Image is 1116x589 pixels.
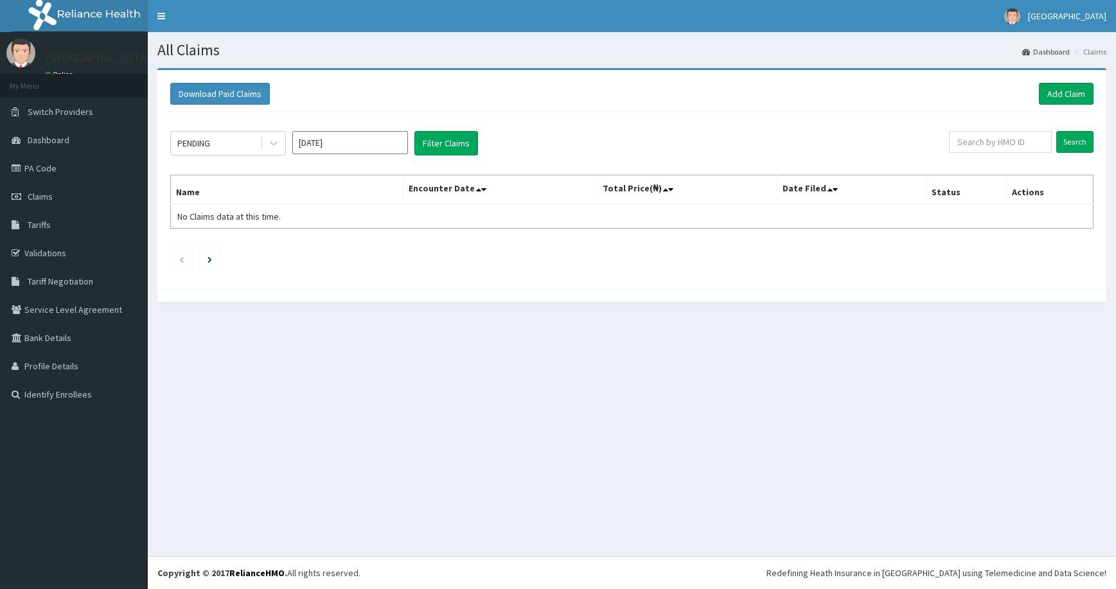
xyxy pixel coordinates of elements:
footer: All rights reserved. [148,556,1116,589]
span: Switch Providers [28,106,93,118]
p: [GEOGRAPHIC_DATA] [45,52,151,64]
span: Tariff Negotiation [28,276,93,287]
button: Filter Claims [414,131,478,155]
button: Download Paid Claims [170,83,270,105]
img: User Image [1004,8,1020,24]
input: Select Month and Year [292,131,408,154]
span: Tariffs [28,219,51,231]
a: RelianceHMO [229,567,285,579]
span: No Claims data at this time. [177,211,281,222]
th: Name [171,175,403,205]
strong: Copyright © 2017 . [157,567,287,579]
a: Dashboard [1022,46,1070,57]
a: Add Claim [1039,83,1094,105]
span: Claims [28,191,53,202]
h1: All Claims [157,42,1106,58]
img: User Image [6,39,35,67]
a: Previous page [179,253,184,265]
th: Date Filed [777,175,926,205]
div: PENDING [177,137,210,150]
li: Claims [1071,46,1106,57]
input: Search by HMO ID [949,131,1052,153]
th: Total Price(₦) [598,175,777,205]
div: Redefining Heath Insurance in [GEOGRAPHIC_DATA] using Telemedicine and Data Science! [766,567,1106,579]
th: Actions [1006,175,1093,205]
a: Next page [208,253,212,265]
input: Search [1056,131,1094,153]
span: Dashboard [28,134,69,146]
a: Online [45,70,76,79]
th: Encounter Date [403,175,597,205]
span: [GEOGRAPHIC_DATA] [1028,10,1106,22]
th: Status [926,175,1006,205]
